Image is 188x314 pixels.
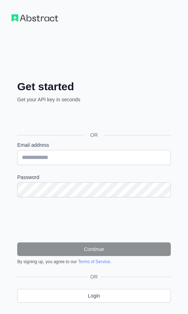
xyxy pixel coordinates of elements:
iframe: reCAPTCHA [39,206,149,234]
img: Workflow [11,14,58,21]
h2: Get started [17,80,171,93]
label: Password [17,174,171,181]
span: OR [88,273,101,280]
p: Get your API key in seconds [17,96,171,103]
iframe: “使用 Google 账号登录”按钮 [14,111,128,127]
button: Continue [17,242,171,256]
div: By signing up, you agree to our . [17,259,171,265]
label: Email address [17,141,171,149]
div: 使用 Google 账号登录。在新标签页中打开 [17,111,125,127]
span: OR [85,131,104,139]
a: Terms of Service [78,259,110,264]
a: Login [17,289,171,303]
